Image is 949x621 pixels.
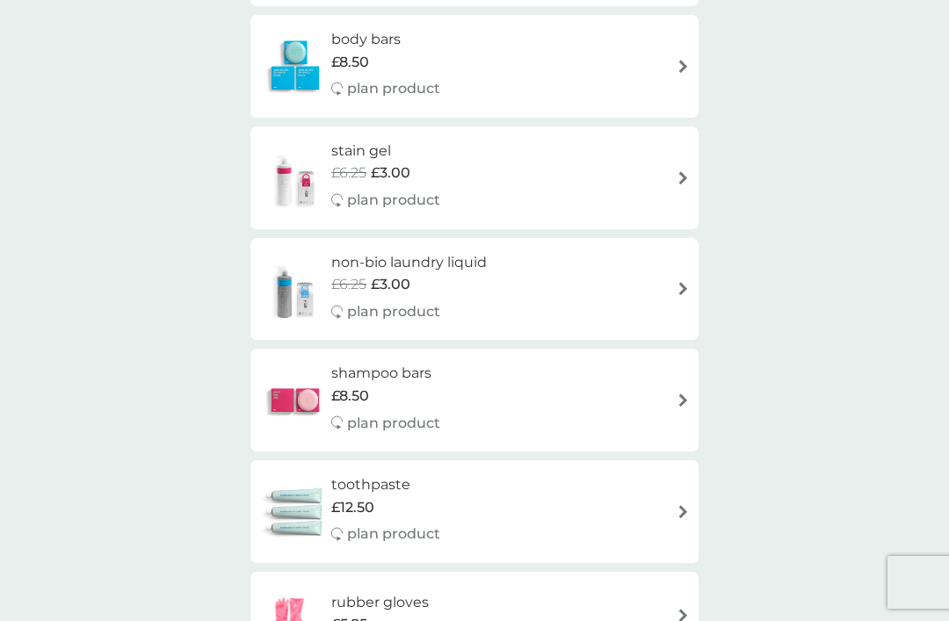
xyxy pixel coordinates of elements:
[347,300,440,323] p: plan product
[347,412,440,435] p: plan product
[259,370,331,431] img: shampoo bars
[331,162,366,184] span: £6.25
[677,394,690,407] img: arrow right
[677,282,690,295] img: arrow right
[331,496,374,519] span: £12.50
[331,251,487,274] h6: non-bio laundry liquid
[259,35,331,97] img: body bars
[677,171,690,184] img: arrow right
[347,77,440,100] p: plan product
[677,505,690,518] img: arrow right
[331,591,429,614] h6: rubber gloves
[331,385,369,408] span: £8.50
[347,189,440,212] p: plan product
[331,140,440,162] h6: stain gel
[331,473,440,496] h6: toothpaste
[259,481,331,543] img: toothpaste
[371,273,410,296] span: £3.00
[259,147,331,208] img: stain gel
[331,362,440,385] h6: shampoo bars
[331,51,369,74] span: £8.50
[331,28,440,51] h6: body bars
[347,523,440,545] p: plan product
[259,258,331,320] img: non-bio laundry liquid
[331,273,366,296] span: £6.25
[677,60,690,73] img: arrow right
[371,162,410,184] span: £3.00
